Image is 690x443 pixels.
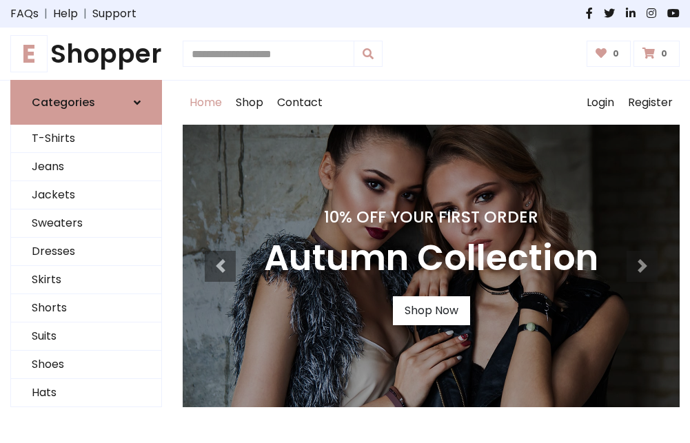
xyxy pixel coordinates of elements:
[92,6,136,22] a: Support
[39,6,53,22] span: |
[11,181,161,209] a: Jackets
[11,294,161,322] a: Shorts
[393,296,470,325] a: Shop Now
[11,153,161,181] a: Jeans
[270,81,329,125] a: Contact
[11,209,161,238] a: Sweaters
[11,322,161,351] a: Suits
[609,48,622,60] span: 0
[10,6,39,22] a: FAQs
[229,81,270,125] a: Shop
[587,41,631,67] a: 0
[10,35,48,72] span: E
[53,6,78,22] a: Help
[11,125,161,153] a: T-Shirts
[10,39,162,69] a: EShopper
[264,207,598,227] h4: 10% Off Your First Order
[264,238,598,280] h3: Autumn Collection
[11,238,161,266] a: Dresses
[621,81,680,125] a: Register
[32,96,95,109] h6: Categories
[580,81,621,125] a: Login
[11,351,161,379] a: Shoes
[183,81,229,125] a: Home
[10,80,162,125] a: Categories
[658,48,671,60] span: 0
[10,39,162,69] h1: Shopper
[78,6,92,22] span: |
[11,379,161,407] a: Hats
[633,41,680,67] a: 0
[11,266,161,294] a: Skirts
